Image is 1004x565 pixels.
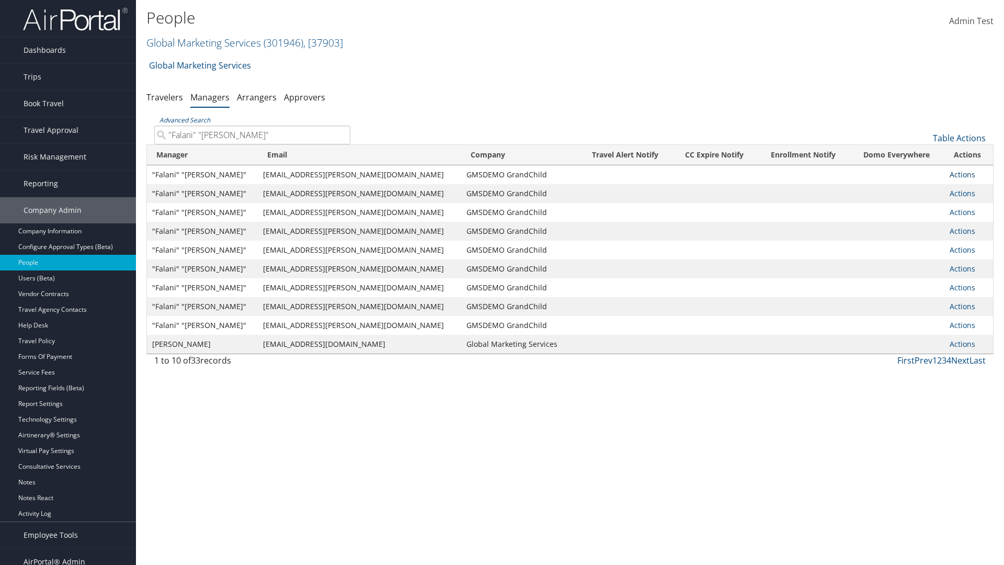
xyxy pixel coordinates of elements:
[284,92,325,103] a: Approvers
[461,165,578,184] td: GMSDEMO GrandChild
[24,64,41,90] span: Trips
[147,184,258,203] td: "Falani" "[PERSON_NAME]"
[951,355,969,366] a: Next
[897,355,915,366] a: First
[191,355,200,366] span: 33
[24,117,78,143] span: Travel Approval
[932,355,937,366] a: 1
[146,7,711,29] h1: People
[461,145,578,165] th: Company: activate to sort column ascending
[258,145,461,165] th: Email: activate to sort column ascending
[950,282,975,292] a: Actions
[461,259,578,278] td: GMSDEMO GrandChild
[154,126,350,144] input: Advanced Search
[950,339,975,349] a: Actions
[147,335,258,354] td: [PERSON_NAME]
[461,297,578,316] td: GMSDEMO GrandChild
[950,169,975,179] a: Actions
[258,259,461,278] td: [EMAIL_ADDRESS][PERSON_NAME][DOMAIN_NAME]
[258,297,461,316] td: [EMAIL_ADDRESS][PERSON_NAME][DOMAIN_NAME]
[24,144,86,170] span: Risk Management
[147,222,258,241] td: "Falani" "[PERSON_NAME]"
[303,36,343,50] span: , [ 37903 ]
[461,241,578,259] td: GMSDEMO GrandChild
[264,36,303,50] span: ( 301946 )
[461,203,578,222] td: GMSDEMO GrandChild
[461,222,578,241] td: GMSDEMO GrandChild
[672,145,757,165] th: CC Expire Notify: activate to sort column ascending
[942,355,946,366] a: 3
[258,184,461,203] td: [EMAIL_ADDRESS][PERSON_NAME][DOMAIN_NAME]
[24,197,82,223] span: Company Admin
[950,245,975,255] a: Actions
[950,188,975,198] a: Actions
[147,165,258,184] td: "Falani" "[PERSON_NAME]"
[949,15,994,27] span: Admin Test
[154,354,350,372] div: 1 to 10 of records
[950,320,975,330] a: Actions
[577,145,672,165] th: Travel Alert Notify: activate to sort column ascending
[146,36,343,50] a: Global Marketing Services
[149,55,251,76] a: Global Marketing Services
[190,92,230,103] a: Managers
[944,145,993,165] th: Actions
[258,165,461,184] td: [EMAIL_ADDRESS][PERSON_NAME][DOMAIN_NAME]
[24,37,66,63] span: Dashboards
[24,522,78,548] span: Employee Tools
[147,316,258,335] td: "Falani" "[PERSON_NAME]"
[937,355,942,366] a: 2
[461,278,578,297] td: GMSDEMO GrandChild
[258,203,461,222] td: [EMAIL_ADDRESS][PERSON_NAME][DOMAIN_NAME]
[147,278,258,297] td: "Falani" "[PERSON_NAME]"
[946,355,951,366] a: 4
[258,241,461,259] td: [EMAIL_ADDRESS][PERSON_NAME][DOMAIN_NAME]
[23,7,128,31] img: airportal-logo.png
[258,335,461,354] td: [EMAIL_ADDRESS][DOMAIN_NAME]
[147,297,258,316] td: "Falani" "[PERSON_NAME]"
[24,171,58,197] span: Reporting
[915,355,932,366] a: Prev
[950,207,975,217] a: Actions
[757,145,849,165] th: Enrollment Notify: activate to sort column ascending
[258,316,461,335] td: [EMAIL_ADDRESS][PERSON_NAME][DOMAIN_NAME]
[849,145,944,165] th: Domo Everywhere
[950,264,975,274] a: Actions
[146,92,183,103] a: Travelers
[147,241,258,259] td: "Falani" "[PERSON_NAME]"
[461,184,578,203] td: GMSDEMO GrandChild
[258,278,461,297] td: [EMAIL_ADDRESS][PERSON_NAME][DOMAIN_NAME]
[461,335,578,354] td: Global Marketing Services
[461,316,578,335] td: GMSDEMO GrandChild
[949,5,994,38] a: Admin Test
[933,132,986,144] a: Table Actions
[950,301,975,311] a: Actions
[950,226,975,236] a: Actions
[147,259,258,278] td: "Falani" "[PERSON_NAME]"
[159,116,210,125] a: Advanced Search
[258,222,461,241] td: [EMAIL_ADDRESS][PERSON_NAME][DOMAIN_NAME]
[237,92,277,103] a: Arrangers
[147,145,258,165] th: Manager: activate to sort column descending
[24,91,64,117] span: Book Travel
[969,355,986,366] a: Last
[147,203,258,222] td: "Falani" "[PERSON_NAME]"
